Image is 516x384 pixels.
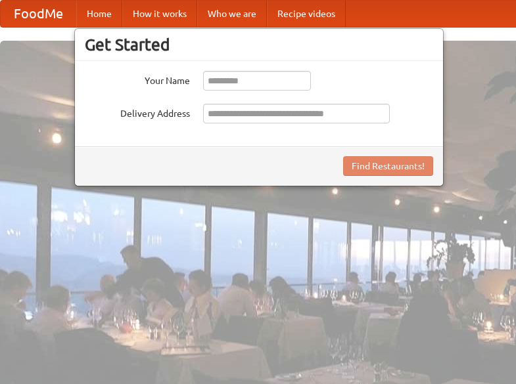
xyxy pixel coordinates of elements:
[85,35,433,54] h3: Get Started
[197,1,267,27] a: Who we are
[76,1,122,27] a: Home
[267,1,346,27] a: Recipe videos
[122,1,197,27] a: How it works
[85,104,190,120] label: Delivery Address
[343,156,433,176] button: Find Restaurants!
[85,71,190,87] label: Your Name
[1,1,76,27] a: FoodMe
